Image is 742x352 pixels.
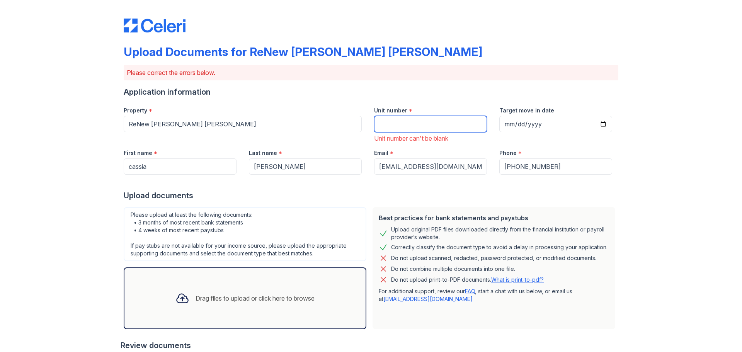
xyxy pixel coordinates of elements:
[465,288,475,294] a: FAQ
[391,226,609,241] div: Upload original PDF files downloaded directly from the financial institution or payroll provider’...
[121,340,618,351] div: Review documents
[124,45,482,59] div: Upload Documents for ReNew [PERSON_NAME] [PERSON_NAME]
[124,149,152,157] label: First name
[196,294,315,303] div: Drag files to upload or click here to browse
[374,134,487,143] div: Unit number can't be blank
[127,68,615,77] p: Please correct the errors below.
[491,276,544,283] a: What is print-to-pdf?
[249,149,277,157] label: Last name
[124,207,366,261] div: Please upload at least the following documents: • 3 months of most recent bank statements • 4 wee...
[124,87,618,97] div: Application information
[499,107,554,114] label: Target move in date
[391,276,544,284] p: Do not upload print-to-PDF documents.
[383,296,473,302] a: [EMAIL_ADDRESS][DOMAIN_NAME]
[124,107,147,114] label: Property
[374,107,407,114] label: Unit number
[124,19,185,32] img: CE_Logo_Blue-a8612792a0a2168367f1c8372b55b34899dd931a85d93a1a3d3e32e68fde9ad4.png
[379,287,609,303] p: For additional support, review our , start a chat with us below, or email us at
[124,190,618,201] div: Upload documents
[374,149,388,157] label: Email
[379,213,609,223] div: Best practices for bank statements and paystubs
[499,149,517,157] label: Phone
[391,243,608,252] div: Correctly classify the document type to avoid a delay in processing your application.
[391,264,515,274] div: Do not combine multiple documents into one file.
[391,253,596,263] div: Do not upload scanned, redacted, password protected, or modified documents.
